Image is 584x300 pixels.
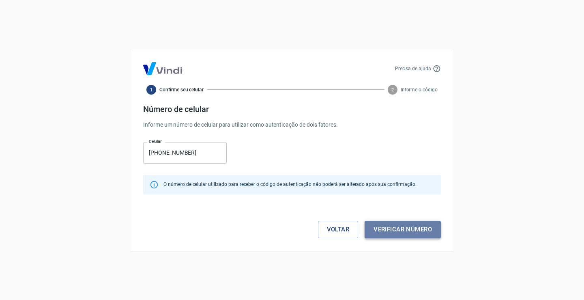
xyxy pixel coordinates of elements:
[150,87,152,92] text: 1
[391,87,394,92] text: 2
[159,86,204,93] span: Confirme seu celular
[365,221,441,238] button: Verificar número
[143,121,441,129] p: Informe um número de celular para utilizar como autenticação de dois fatores.
[143,62,182,75] img: Logo Vind
[395,65,431,72] p: Precisa de ajuda
[149,138,162,145] label: Celular
[401,86,438,93] span: Informe o código
[318,221,359,238] a: Voltar
[163,177,416,192] div: O número de celular utilizado para receber o código de autenticação não poderá ser alterado após ...
[143,104,441,114] h4: Número de celular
